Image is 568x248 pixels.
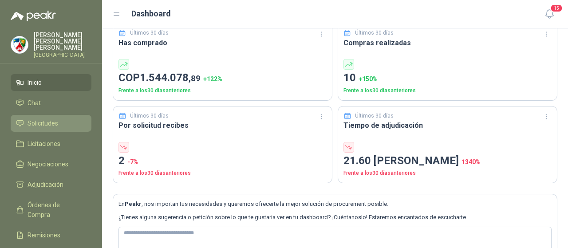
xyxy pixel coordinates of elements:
[11,11,56,21] img: Logo peakr
[541,6,557,22] button: 15
[11,36,28,53] img: Company Logo
[11,227,91,244] a: Remisiones
[28,98,41,108] span: Chat
[343,70,552,87] p: 10
[11,176,91,193] a: Adjudicación
[127,158,138,165] span: -7 %
[11,197,91,223] a: Órdenes de Compra
[343,87,552,95] p: Frente a los 30 días anteriores
[355,112,394,120] p: Últimos 30 días
[34,52,91,58] p: [GEOGRAPHIC_DATA]
[189,73,201,83] span: ,89
[359,75,378,83] span: + 150 %
[28,230,60,240] span: Remisiones
[11,135,91,152] a: Licitaciones
[131,8,171,20] h1: Dashboard
[34,32,91,51] p: [PERSON_NAME] [PERSON_NAME] [PERSON_NAME]
[550,4,563,12] span: 15
[118,169,327,177] p: Frente a los 30 días anteriores
[130,112,169,120] p: Últimos 30 días
[118,70,327,87] p: COP
[118,120,327,131] h3: Por solicitud recibes
[130,29,169,37] p: Últimos 30 días
[28,78,42,87] span: Inicio
[11,156,91,173] a: Negociaciones
[28,139,60,149] span: Licitaciones
[343,37,552,48] h3: Compras realizadas
[343,169,552,177] p: Frente a los 30 días anteriores
[355,29,394,37] p: Últimos 30 días
[11,115,91,132] a: Solicitudes
[118,153,327,169] p: 2
[118,213,552,222] p: ¿Tienes alguna sugerencia o petición sobre lo que te gustaría ver en tu dashboard? ¡Cuéntanoslo! ...
[28,180,63,189] span: Adjudicación
[28,159,68,169] span: Negociaciones
[203,75,222,83] span: + 122 %
[118,87,327,95] p: Frente a los 30 días anteriores
[343,153,552,169] p: 21.60 [PERSON_NAME]
[140,71,201,84] span: 1.544.078
[118,37,327,48] h3: Has comprado
[11,94,91,111] a: Chat
[118,200,552,209] p: En , nos importan tus necesidades y queremos ofrecerte la mejor solución de procurement posible.
[461,158,481,165] span: 1340 %
[125,201,142,207] b: Peakr
[28,200,83,220] span: Órdenes de Compra
[11,74,91,91] a: Inicio
[28,118,58,128] span: Solicitudes
[343,120,552,131] h3: Tiempo de adjudicación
